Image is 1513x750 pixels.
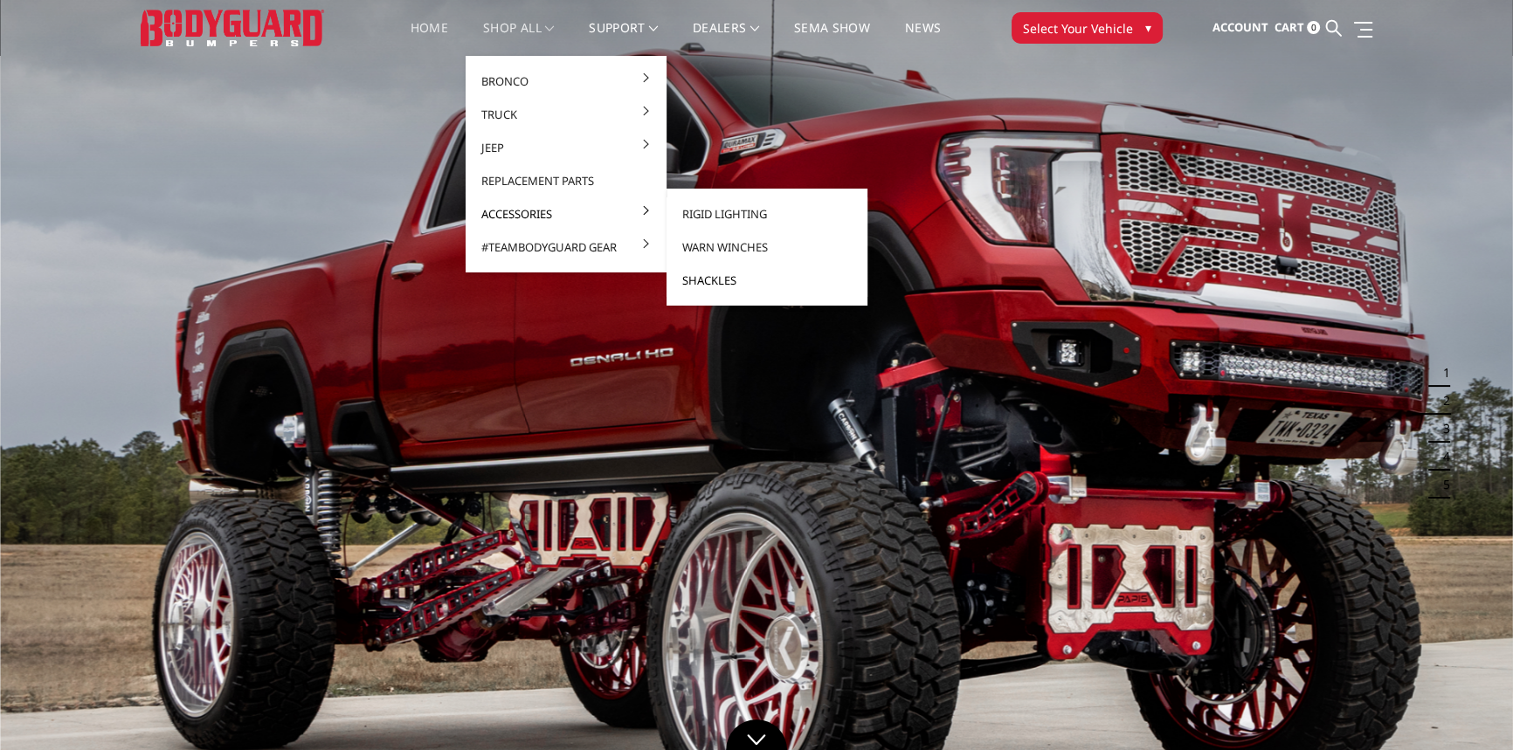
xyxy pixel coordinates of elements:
[589,22,658,56] a: Support
[1433,471,1450,499] button: 5 of 5
[1275,4,1320,52] a: Cart 0
[674,231,860,264] a: Warn Winches
[1433,415,1450,443] button: 3 of 5
[1426,666,1513,750] iframe: Chat Widget
[674,264,860,297] a: Shackles
[473,197,660,231] a: Accessories
[483,22,554,56] a: shop all
[1433,443,1450,471] button: 4 of 5
[794,22,870,56] a: SEMA Show
[1145,18,1151,37] span: ▾
[1012,12,1163,44] button: Select Your Vehicle
[473,65,660,98] a: Bronco
[1433,359,1450,387] button: 1 of 5
[473,231,660,264] a: #TeamBodyguard Gear
[473,98,660,131] a: Truck
[411,22,448,56] a: Home
[1307,21,1320,34] span: 0
[1275,19,1304,35] span: Cart
[1433,387,1450,415] button: 2 of 5
[674,197,860,231] a: Rigid Lighting
[905,22,941,56] a: News
[473,131,660,164] a: Jeep
[726,719,787,750] a: Click to Down
[473,164,660,197] a: Replacement Parts
[693,22,759,56] a: Dealers
[1023,19,1133,38] span: Select Your Vehicle
[141,10,324,45] img: BODYGUARD BUMPERS
[1212,19,1268,35] span: Account
[1212,4,1268,52] a: Account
